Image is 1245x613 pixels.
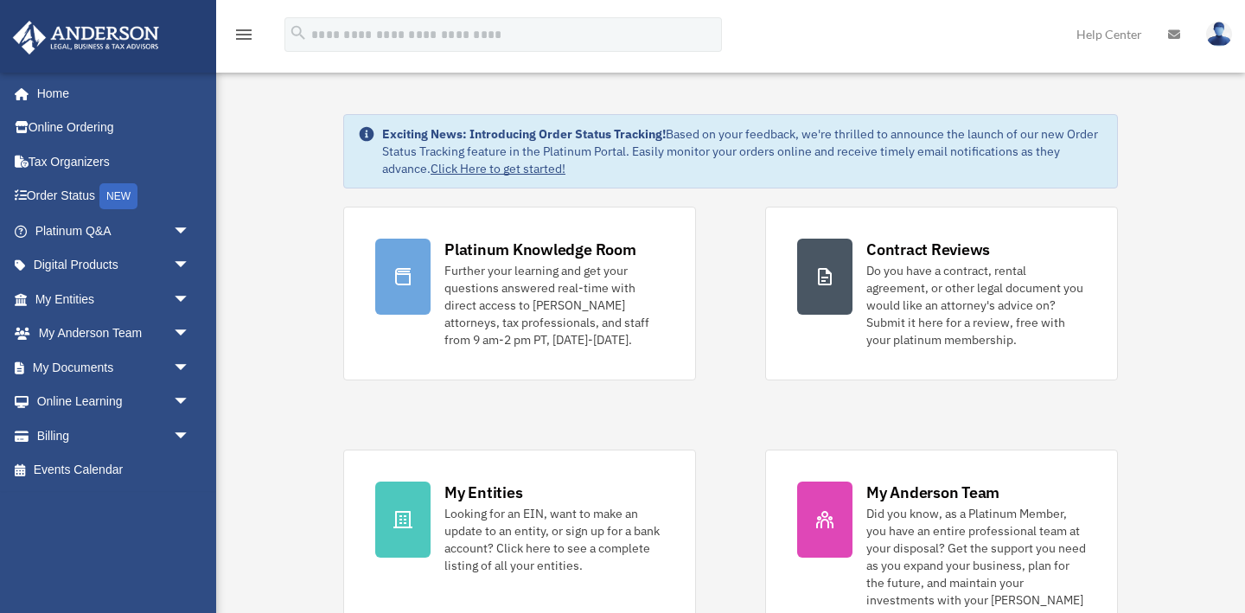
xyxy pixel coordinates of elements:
a: Billingarrow_drop_down [12,418,216,453]
span: arrow_drop_down [173,282,207,317]
div: Contract Reviews [866,239,990,260]
a: My Anderson Teamarrow_drop_down [12,316,216,351]
div: My Anderson Team [866,482,999,503]
span: arrow_drop_down [173,418,207,454]
i: menu [233,24,254,45]
span: arrow_drop_down [173,350,207,386]
a: Tax Organizers [12,144,216,179]
a: Events Calendar [12,453,216,488]
img: Anderson Advisors Platinum Portal [8,21,164,54]
a: My Documentsarrow_drop_down [12,350,216,385]
a: Home [12,76,207,111]
a: Platinum Knowledge Room Further your learning and get your questions answered real-time with dire... [343,207,696,380]
a: Online Learningarrow_drop_down [12,385,216,419]
div: NEW [99,183,137,209]
span: arrow_drop_down [173,248,207,284]
a: Click Here to get started! [431,161,565,176]
a: Online Ordering [12,111,216,145]
strong: Exciting News: Introducing Order Status Tracking! [382,126,666,142]
img: User Pic [1206,22,1232,47]
a: Contract Reviews Do you have a contract, rental agreement, or other legal document you would like... [765,207,1118,380]
div: Do you have a contract, rental agreement, or other legal document you would like an attorney's ad... [866,262,1086,348]
i: search [289,23,308,42]
div: Further your learning and get your questions answered real-time with direct access to [PERSON_NAM... [444,262,664,348]
a: Digital Productsarrow_drop_down [12,248,216,283]
span: arrow_drop_down [173,316,207,352]
span: arrow_drop_down [173,214,207,249]
div: Based on your feedback, we're thrilled to announce the launch of our new Order Status Tracking fe... [382,125,1103,177]
div: Looking for an EIN, want to make an update to an entity, or sign up for a bank account? Click her... [444,505,664,574]
a: Platinum Q&Aarrow_drop_down [12,214,216,248]
span: arrow_drop_down [173,385,207,420]
a: Order StatusNEW [12,179,216,214]
a: My Entitiesarrow_drop_down [12,282,216,316]
div: My Entities [444,482,522,503]
a: menu [233,30,254,45]
div: Platinum Knowledge Room [444,239,636,260]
